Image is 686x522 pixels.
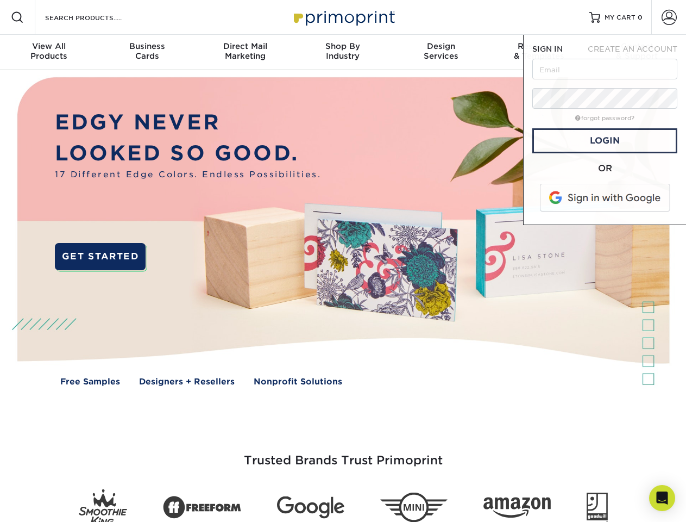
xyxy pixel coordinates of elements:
[532,59,677,79] input: Email
[98,35,196,70] a: BusinessCards
[605,13,635,22] span: MY CART
[98,41,196,51] span: Business
[483,498,551,518] img: Amazon
[392,35,490,70] a: DesignServices
[55,138,321,169] p: LOOKED SO GOOD.
[392,41,490,61] div: Services
[575,115,634,122] a: forgot password?
[55,107,321,138] p: EDGY NEVER
[277,496,344,519] img: Google
[532,128,677,153] a: Login
[638,14,643,21] span: 0
[588,45,677,53] span: CREATE AN ACCOUNT
[254,376,342,388] a: Nonprofit Solutions
[490,41,588,51] span: Resources
[26,427,661,481] h3: Trusted Brands Trust Primoprint
[392,41,490,51] span: Design
[490,35,588,70] a: Resources& Templates
[55,169,321,181] span: 17 Different Edge Colors. Endless Possibilities.
[532,45,563,53] span: SIGN IN
[60,376,120,388] a: Free Samples
[294,41,392,51] span: Shop By
[294,41,392,61] div: Industry
[44,11,150,24] input: SEARCH PRODUCTS.....
[587,493,608,522] img: Goodwill
[490,41,588,61] div: & Templates
[294,35,392,70] a: Shop ByIndustry
[532,162,677,175] div: OR
[649,485,675,511] div: Open Intercom Messenger
[196,35,294,70] a: Direct MailMarketing
[55,243,146,270] a: GET STARTED
[98,41,196,61] div: Cards
[289,5,398,29] img: Primoprint
[196,41,294,61] div: Marketing
[196,41,294,51] span: Direct Mail
[139,376,235,388] a: Designers + Resellers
